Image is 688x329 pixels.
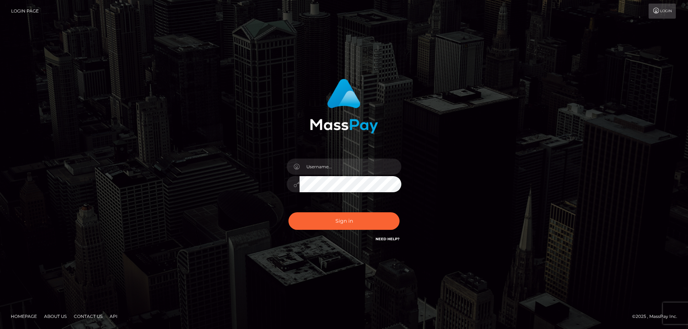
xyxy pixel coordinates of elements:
img: MassPay Login [310,79,378,134]
a: Need Help? [376,237,400,241]
div: © 2025 , MassPay Inc. [632,313,683,320]
a: Login [649,4,676,19]
input: Username... [300,159,401,175]
a: Homepage [8,311,40,322]
a: API [107,311,120,322]
a: About Us [41,311,70,322]
a: Contact Us [71,311,105,322]
a: Login Page [11,4,39,19]
button: Sign in [288,212,400,230]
